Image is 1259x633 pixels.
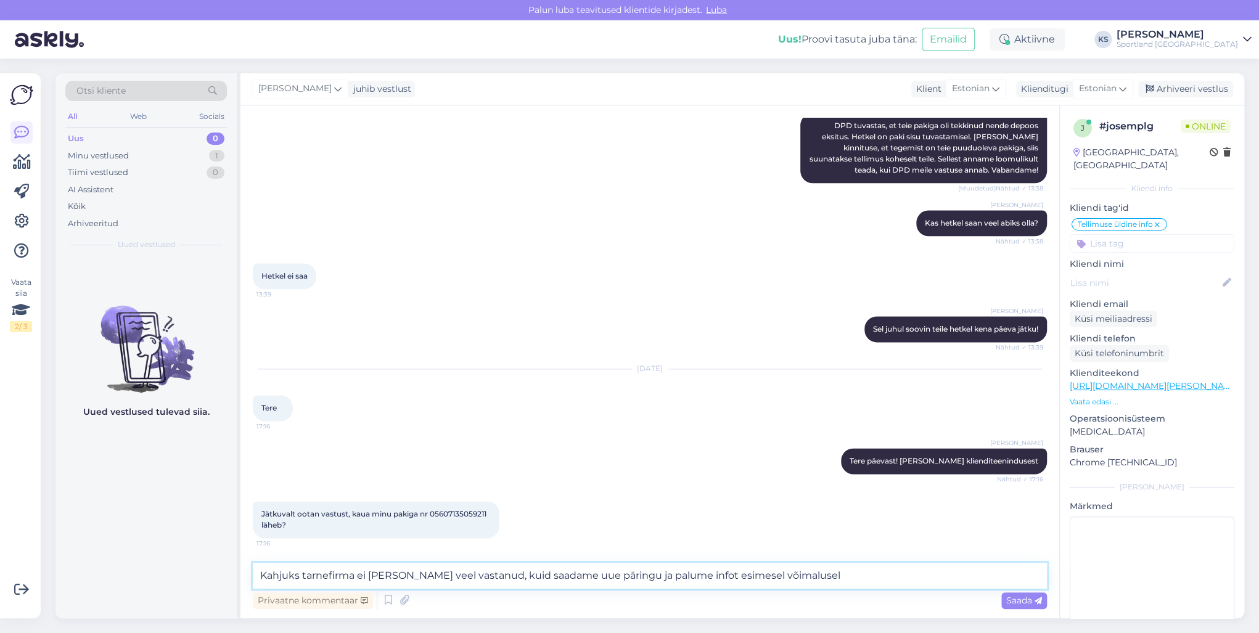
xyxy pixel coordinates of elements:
img: No chats [55,284,237,394]
span: Estonian [1079,82,1117,96]
span: [PERSON_NAME] [990,306,1043,316]
div: [PERSON_NAME] [1070,481,1234,492]
p: Kliendi tag'id [1070,202,1234,214]
input: Lisa tag [1070,234,1234,253]
span: Hetkel ei saa [261,271,308,280]
span: j [1081,123,1085,133]
span: Nähtud ✓ 13:38 [996,237,1043,246]
div: Uus [68,133,84,145]
span: 17:16 [256,422,303,431]
span: [PERSON_NAME] [990,438,1043,447]
p: Brauser [1070,443,1234,456]
div: AI Assistent [68,184,113,196]
span: [PERSON_NAME] [990,200,1043,210]
span: Tere [261,403,277,412]
div: All [65,108,80,125]
div: Vaata siia [10,277,32,332]
p: Chrome [TECHNICAL_ID] [1070,456,1234,469]
div: Socials [197,108,227,125]
span: Kas hetkel saan veel abiks olla? [925,218,1038,227]
div: [GEOGRAPHIC_DATA], [GEOGRAPHIC_DATA] [1073,146,1210,172]
p: [MEDICAL_DATA] [1070,425,1234,438]
p: Operatsioonisüsteem [1070,412,1234,425]
button: Emailid [922,28,975,51]
img: Askly Logo [10,83,33,107]
div: Minu vestlused [68,150,129,162]
span: Nähtud ✓ 13:39 [996,343,1043,352]
input: Lisa nimi [1070,276,1220,290]
div: Kõik [68,200,86,213]
span: Online [1181,120,1231,133]
div: Klient [911,83,941,96]
span: Sel juhul soovin teile hetkel kena päeva jätku! [873,324,1038,333]
div: [PERSON_NAME] [1117,30,1238,39]
div: Küsi telefoninumbrit [1070,345,1169,362]
span: Tere päevast! [PERSON_NAME] klienditeenindusest [850,456,1038,465]
div: Proovi tasuta juba täna: [778,32,917,47]
div: 2 / 3 [10,321,32,332]
p: Kliendi nimi [1070,258,1234,271]
div: Web [128,108,149,125]
div: Klienditugi [1016,83,1068,96]
div: Aktiivne [990,28,1065,51]
div: 1 [209,150,224,162]
span: Jätkuvalt ootan vastust, kaua minu pakiga nr 05607135059211 läheb? [261,509,488,529]
div: Arhiveeri vestlus [1138,81,1233,97]
div: KS [1094,31,1112,48]
span: (Muudetud) Nähtud ✓ 13:38 [958,184,1043,193]
p: Klienditeekond [1070,367,1234,380]
span: Otsi kliente [76,84,126,97]
div: Arhiveeritud [68,218,118,230]
span: 17:16 [256,539,303,548]
p: Märkmed [1070,500,1234,513]
span: Luba [702,4,731,15]
textarea: Kahjuks tarnefirma ei [PERSON_NAME] veel vastanud, kuid saadame uue päringu ja palume infot esime... [253,563,1047,589]
b: Uus! [778,33,802,45]
a: [URL][DOMAIN_NAME][PERSON_NAME] [1070,380,1240,391]
span: [PERSON_NAME] [258,82,332,96]
div: # josemplg [1099,119,1181,134]
span: Tellimuse üldine info [1078,221,1153,228]
p: Kliendi email [1070,298,1234,311]
span: Saada [1006,595,1042,606]
p: Uued vestlused tulevad siia. [83,406,210,419]
div: Kliendi info [1070,183,1234,194]
span: Uued vestlused [118,239,175,250]
span: DPD tuvastas, et teie pakiga oli tekkinud nende depoos eksitus. Hetkel on paki sisu tuvastamisel.... [810,121,1040,174]
a: [PERSON_NAME]Sportland [GEOGRAPHIC_DATA] [1117,30,1252,49]
span: Estonian [952,82,990,96]
div: 0 [207,133,224,145]
span: 13:39 [256,290,303,299]
div: 0 [207,166,224,179]
div: Privaatne kommentaar [253,592,373,609]
div: [DATE] [253,363,1047,374]
div: Sportland [GEOGRAPHIC_DATA] [1117,39,1238,49]
p: Kliendi telefon [1070,332,1234,345]
div: Küsi meiliaadressi [1070,311,1157,327]
span: Nähtud ✓ 17:16 [997,475,1043,484]
div: Tiimi vestlused [68,166,128,179]
p: Vaata edasi ... [1070,396,1234,407]
div: juhib vestlust [348,83,411,96]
